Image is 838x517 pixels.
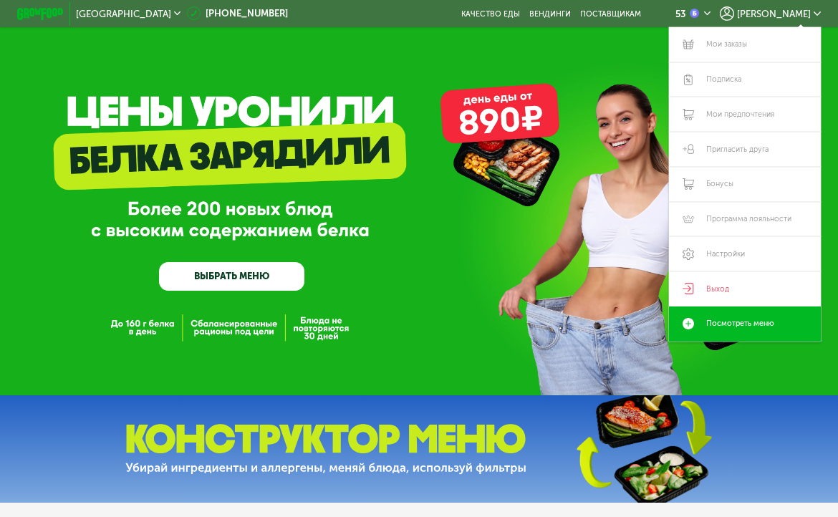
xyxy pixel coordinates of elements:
a: Мои заказы [669,27,820,62]
a: Бонусы [669,167,820,202]
a: Настройки [669,236,820,271]
div: поставщикам [580,9,641,19]
a: Вендинги [529,9,571,19]
span: [GEOGRAPHIC_DATA] [76,9,171,19]
a: [PHONE_NUMBER] [187,6,288,21]
a: Качество еды [461,9,520,19]
a: Пригласить друга [669,132,820,167]
a: Подписка [669,62,820,97]
a: Посмотреть меню [669,306,820,342]
a: Мои предпочтения [669,97,820,132]
span: [PERSON_NAME] [737,9,811,19]
div: 53 [675,9,685,19]
a: ВЫБРАТЬ МЕНЮ [159,262,304,291]
a: Программа лояльности [669,202,820,237]
a: Выход [669,271,820,306]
